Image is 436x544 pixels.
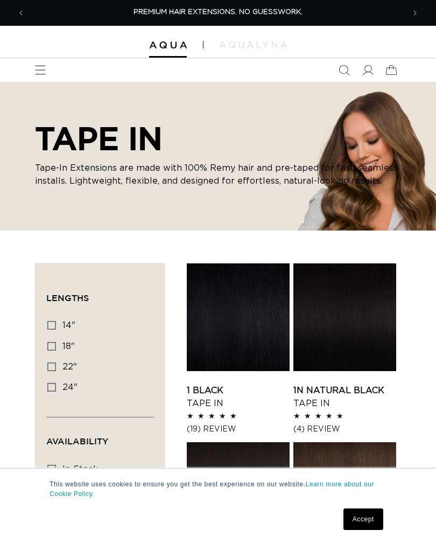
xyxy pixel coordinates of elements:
[62,362,77,371] span: 22"
[293,384,396,410] a: 1N Natural Black Tape In
[133,9,303,16] span: PREMIUM HAIR EXTENSIONS. NO GUESSWORK.
[343,508,383,530] a: Accept
[187,384,290,410] a: 1 Black Tape In
[62,465,99,473] span: In stock
[35,120,401,157] h2: TAPE IN
[62,342,75,351] span: 18"
[62,321,75,330] span: 14"
[46,274,154,313] summary: Lengths (0 selected)
[29,58,52,82] summary: Menu
[46,417,154,456] summary: Availability (0 selected)
[62,383,78,392] span: 24"
[35,162,401,187] p: Tape-In Extensions are made with 100% Remy hair and pre-taped for fast, seamless installs. Lightw...
[9,1,33,25] button: Previous announcement
[50,479,386,499] p: This website uses cookies to ensure you get the best experience on our website.
[403,1,427,25] button: Next announcement
[332,58,356,82] summary: Search
[46,293,89,303] span: Lengths
[220,41,287,48] img: aqualyna.com
[46,436,108,446] span: Availability
[149,41,187,49] img: Aqua Hair Extensions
